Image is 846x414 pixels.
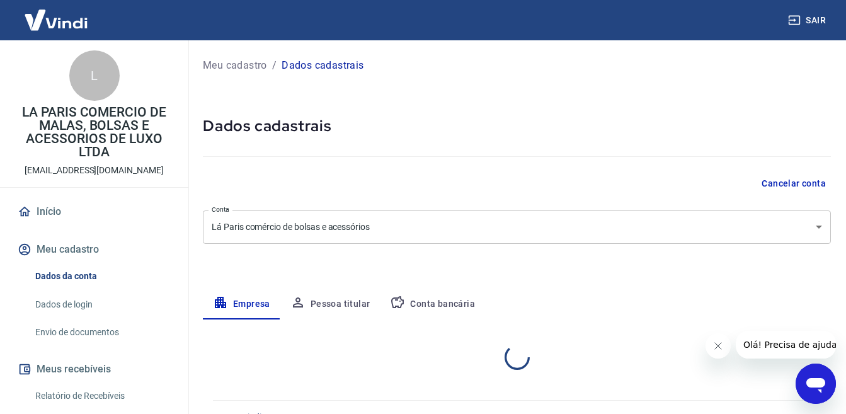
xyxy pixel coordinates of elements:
iframe: Fechar mensagem [706,333,731,359]
iframe: Botão para abrir a janela de mensagens [796,364,836,404]
a: Relatório de Recebíveis [30,383,173,409]
button: Meu cadastro [15,236,173,263]
p: LA PARIS COMERCIO DE MALAS, BOLSAS E ACESSORIOS DE LUXO LTDA [10,106,178,159]
p: / [272,58,277,73]
iframe: Mensagem da empresa [736,331,836,359]
a: Dados da conta [30,263,173,289]
button: Empresa [203,289,280,319]
p: Dados cadastrais [282,58,363,73]
div: L [69,50,120,101]
label: Conta [212,205,229,214]
p: [EMAIL_ADDRESS][DOMAIN_NAME] [25,164,164,177]
button: Meus recebíveis [15,355,173,383]
a: Dados de login [30,292,173,318]
button: Cancelar conta [757,172,831,195]
a: Início [15,198,173,226]
button: Pessoa titular [280,289,380,319]
a: Meu cadastro [203,58,267,73]
button: Sair [786,9,831,32]
h5: Dados cadastrais [203,116,831,136]
img: Vindi [15,1,97,39]
div: Lá Paris comércio de bolsas e acessórios [203,210,831,244]
button: Conta bancária [380,289,485,319]
span: Olá! Precisa de ajuda? [8,9,106,19]
a: Envio de documentos [30,319,173,345]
